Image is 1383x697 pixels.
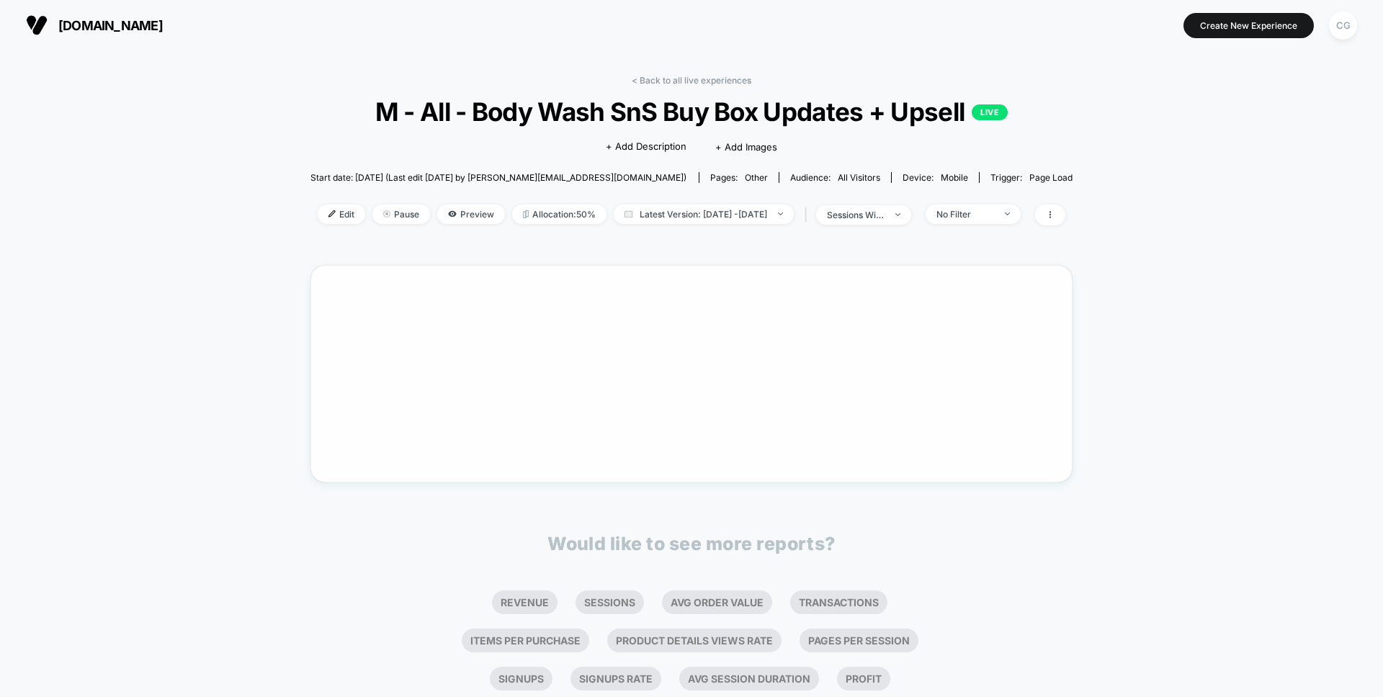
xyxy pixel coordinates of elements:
span: Device: [891,172,979,183]
li: Signups Rate [570,667,661,691]
li: Signups [490,667,552,691]
p: LIVE [972,104,1008,120]
span: [DOMAIN_NAME] [58,18,163,33]
li: Profit [837,667,890,691]
span: + Add Images [715,141,777,153]
img: end [1005,212,1010,215]
span: All Visitors [838,172,880,183]
li: Pages Per Session [800,629,918,652]
span: + Add Description [606,140,686,154]
li: Revenue [492,590,558,614]
span: mobile [941,172,968,183]
span: Latest Version: [DATE] - [DATE] [614,204,794,224]
img: edit [328,210,336,217]
span: Page Load [1029,172,1073,183]
div: Audience: [790,172,880,183]
li: Items Per Purchase [462,629,589,652]
li: Avg Session Duration [679,667,819,691]
div: Trigger: [990,172,1073,183]
div: sessions with impression [827,210,885,220]
a: < Back to all live experiences [632,75,751,86]
img: end [778,212,783,215]
button: Create New Experience [1183,13,1314,38]
span: Allocation: 50% [512,204,607,224]
span: Preview [437,204,505,224]
span: M - All - Body Wash SnS Buy Box Updates + Upsell [349,96,1035,127]
img: end [895,213,900,216]
p: Would like to see more reports? [547,533,836,554]
img: calendar [625,210,632,217]
button: [DOMAIN_NAME] [22,14,167,37]
img: rebalance [523,210,529,218]
span: other [745,172,768,183]
li: Transactions [790,590,887,614]
span: Edit [318,204,365,224]
div: Pages: [710,172,768,183]
li: Avg Order Value [662,590,772,614]
div: CG [1329,12,1357,40]
button: CG [1325,11,1361,40]
span: Pause [372,204,430,224]
img: Visually logo [26,14,48,36]
span: | [801,204,816,225]
li: Sessions [576,590,644,614]
li: Product Details Views Rate [607,629,782,652]
img: end [383,210,390,217]
div: No Filter [936,209,994,220]
span: Start date: [DATE] (Last edit [DATE] by [PERSON_NAME][EMAIL_ADDRESS][DOMAIN_NAME]) [310,172,686,183]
